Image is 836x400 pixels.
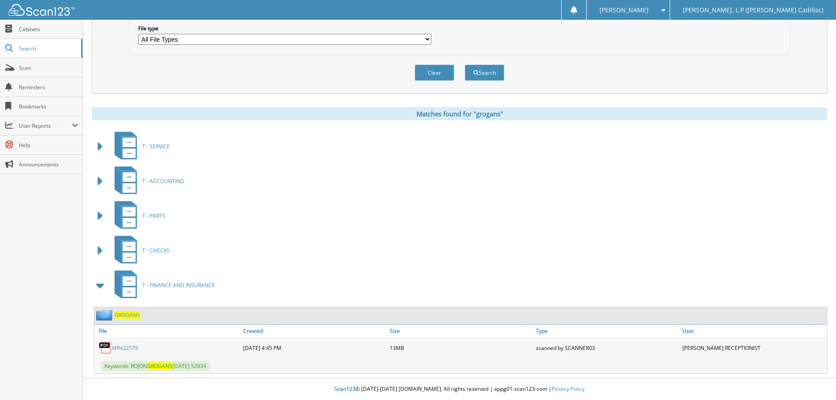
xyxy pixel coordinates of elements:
img: scan123-logo-white.svg [9,4,75,16]
span: T - FINANCE AND INSURANCE [142,281,215,289]
label: File type [138,25,431,32]
span: Reminders [19,83,78,91]
button: Clear [415,65,454,81]
a: T - FINANCE AND INSURANCE [109,268,215,303]
span: Search [19,45,77,52]
span: User Reports [19,122,72,130]
span: Scan123 [334,385,355,393]
span: T - SERVICE [142,143,170,150]
span: Keywords: ROJON [DATE] 52934 [101,361,210,371]
div: scanned by SCANNER03 [534,339,680,357]
span: T - ACCOUNTING [142,177,184,185]
span: [PERSON_NAME] [599,7,649,13]
img: PDF.png [99,341,112,354]
a: T - ACCOUNTING [109,164,184,198]
span: Help [19,141,78,149]
img: folder2.png [96,310,115,321]
div: © [DATE]-[DATE] [DOMAIN_NAME]. All rights reserved | appg01-scan123-com | [83,378,836,400]
span: Announcements [19,161,78,168]
span: Scan [19,64,78,72]
a: T - CHECKS [109,233,170,268]
button: Search [465,65,504,81]
a: T - SERVICE [109,129,170,164]
a: Privacy Policy [552,385,585,393]
a: File [94,325,241,337]
a: GROGANS [115,311,140,319]
span: GROGANS [147,362,172,370]
a: T - PARTS [109,198,165,233]
a: MR422576 [112,344,138,352]
div: Matches found for "grogans" [92,107,827,120]
div: [PERSON_NAME] RECEPTIONIST [680,339,827,357]
span: T - CHECKS [142,247,170,254]
a: Type [534,325,680,337]
a: Size [388,325,534,337]
span: [PERSON_NAME], L.P ([PERSON_NAME] Cadillac) [683,7,823,13]
div: 13MB [388,339,534,357]
iframe: Chat Widget [792,358,836,400]
a: User [680,325,827,337]
span: Bookmarks [19,103,78,110]
a: Created [241,325,388,337]
span: Cabinets [19,25,78,33]
span: T - PARTS [142,212,165,220]
div: [DATE] 4:45 PM [241,339,388,357]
